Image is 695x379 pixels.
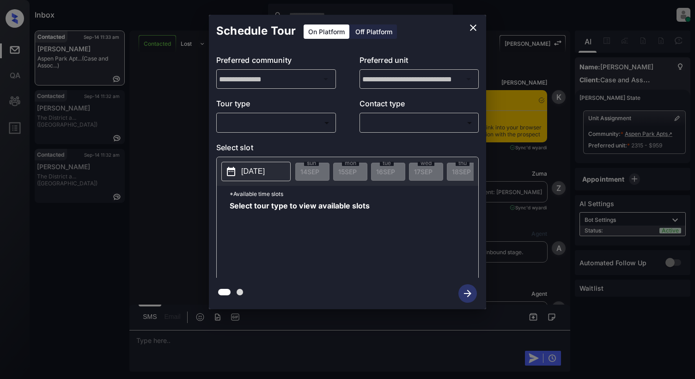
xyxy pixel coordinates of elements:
[230,202,370,276] span: Select tour type to view available slots
[241,166,265,177] p: [DATE]
[216,55,336,69] p: Preferred community
[360,55,479,69] p: Preferred unit
[304,24,349,39] div: On Platform
[209,15,303,47] h2: Schedule Tour
[221,162,291,181] button: [DATE]
[351,24,397,39] div: Off Platform
[464,18,482,37] button: close
[230,186,478,202] p: *Available time slots
[216,98,336,113] p: Tour type
[360,98,479,113] p: Contact type
[216,142,479,157] p: Select slot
